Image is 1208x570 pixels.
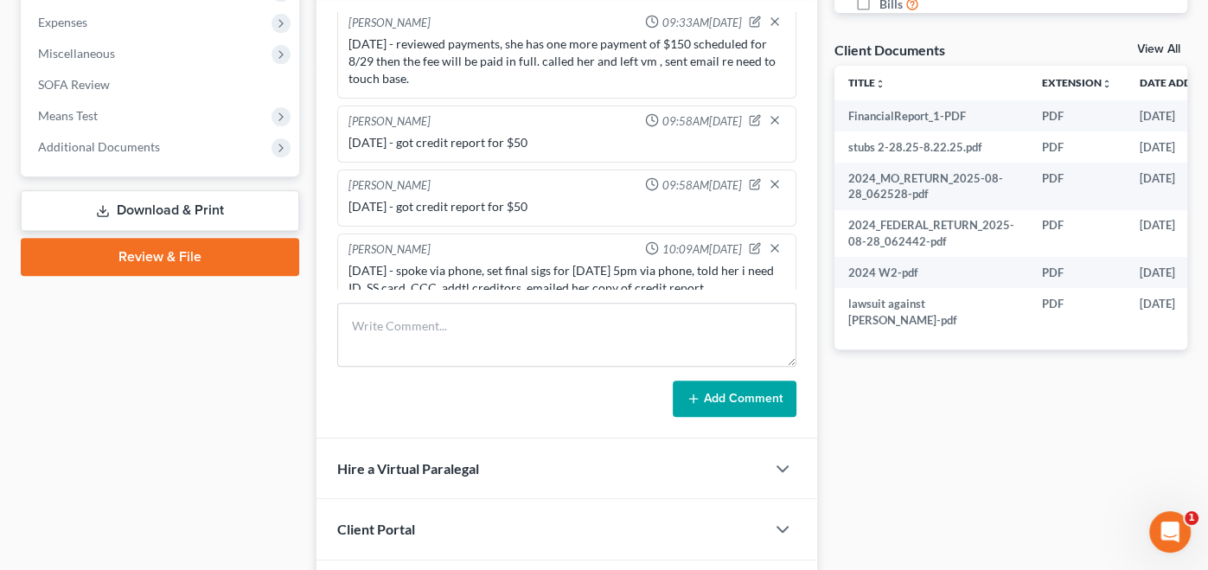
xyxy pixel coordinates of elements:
[662,15,742,31] span: 09:33AM[DATE]
[834,210,1028,258] td: 2024_FEDERAL_RETURN_2025-08-28_062442-pdf
[348,241,431,259] div: [PERSON_NAME]
[834,100,1028,131] td: FinancialReport_1-PDF
[673,381,796,417] button: Add Comment
[337,460,479,477] span: Hire a Virtual Paralegal
[348,198,785,215] div: [DATE] - got credit report for $50
[38,77,110,92] span: SOFA Review
[834,257,1028,288] td: 2024 W2-pdf
[662,177,742,194] span: 09:58AM[DATE]
[1028,288,1126,336] td: PDF
[348,15,431,32] div: [PERSON_NAME]
[21,190,299,231] a: Download & Print
[875,79,885,89] i: unfold_more
[662,113,742,130] span: 09:58AM[DATE]
[38,15,87,29] span: Expenses
[348,134,785,151] div: [DATE] - got credit report for $50
[24,69,299,100] a: SOFA Review
[337,521,415,537] span: Client Portal
[38,46,115,61] span: Miscellaneous
[1185,511,1198,525] span: 1
[1028,131,1126,163] td: PDF
[1028,210,1126,258] td: PDF
[38,108,98,123] span: Means Test
[848,76,885,89] a: Titleunfold_more
[662,241,742,258] span: 10:09AM[DATE]
[38,139,160,154] span: Additional Documents
[834,41,945,59] div: Client Documents
[21,238,299,276] a: Review & File
[1028,163,1126,210] td: PDF
[834,288,1028,336] td: lawsuit against [PERSON_NAME]-pdf
[348,262,785,297] div: [DATE] - spoke via phone, set final sigs for [DATE] 5pm via phone, told her i need ID, SS card, C...
[1137,43,1180,55] a: View All
[1028,100,1126,131] td: PDF
[348,113,431,131] div: [PERSON_NAME]
[1102,79,1112,89] i: unfold_more
[834,131,1028,163] td: stubs 2-28.25-8.22.25.pdf
[348,177,431,195] div: [PERSON_NAME]
[1028,257,1126,288] td: PDF
[1042,76,1112,89] a: Extensionunfold_more
[834,163,1028,210] td: 2024_MO_RETURN_2025-08-28_062528-pdf
[348,35,785,87] div: [DATE] - reviewed payments, she has one more payment of $150 scheduled for 8/29 then the fee will...
[1149,511,1191,553] iframe: Intercom live chat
